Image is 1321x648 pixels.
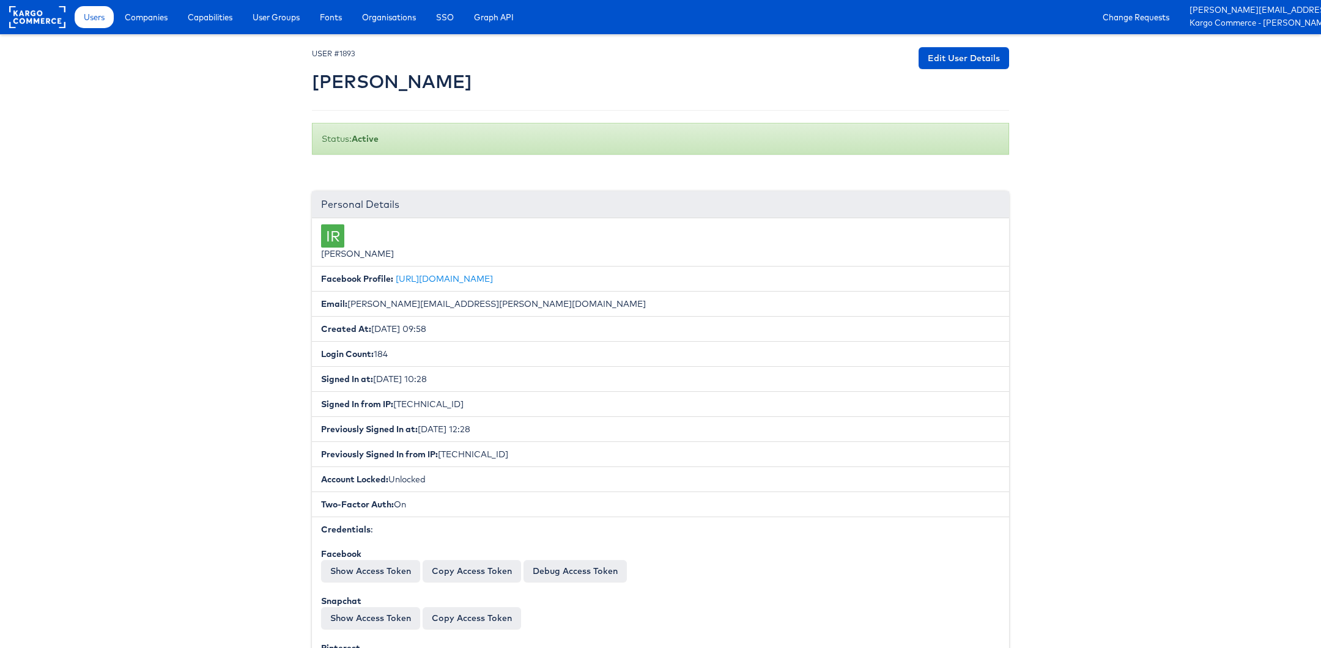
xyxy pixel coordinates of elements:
a: [URL][DOMAIN_NAME] [396,273,493,284]
span: Organisations [362,11,416,23]
li: [PERSON_NAME][EMAIL_ADDRESS][PERSON_NAME][DOMAIN_NAME] [312,291,1009,317]
b: Credentials [321,524,371,535]
a: Graph API [465,6,523,28]
b: Login Count: [321,348,374,359]
li: [TECHNICAL_ID] [312,441,1009,467]
b: Signed In from IP: [321,399,393,410]
div: IR [321,224,344,248]
a: Companies [116,6,177,28]
a: SSO [427,6,463,28]
li: [PERSON_NAME] [312,218,1009,267]
span: Fonts [320,11,342,23]
span: User Groups [253,11,300,23]
b: Signed In at: [321,374,373,385]
li: On [312,492,1009,517]
b: Active [352,133,379,144]
b: Previously Signed In from IP: [321,449,438,460]
a: [PERSON_NAME][EMAIL_ADDRESS][PERSON_NAME][DOMAIN_NAME] [1190,4,1312,17]
h2: [PERSON_NAME] [312,72,472,92]
b: Facebook Profile: [321,273,393,284]
small: USER #1893 [312,49,355,58]
b: Facebook [321,548,361,559]
span: Graph API [474,11,514,23]
div: Status: [312,123,1009,155]
button: Copy Access Token [423,607,521,629]
b: Email: [321,298,347,309]
li: [DATE] 10:28 [312,366,1009,392]
a: Edit User Details [919,47,1009,69]
span: Capabilities [188,11,232,23]
button: Show Access Token [321,607,420,629]
a: Users [75,6,114,28]
a: Capabilities [179,6,242,28]
a: Fonts [311,6,351,28]
a: Debug Access Token [524,560,627,582]
span: Companies [125,11,168,23]
button: Copy Access Token [423,560,521,582]
li: [TECHNICAL_ID] [312,391,1009,417]
button: Show Access Token [321,560,420,582]
li: Unlocked [312,466,1009,492]
a: User Groups [243,6,309,28]
a: Kargo Commerce - [PERSON_NAME] [1190,17,1312,30]
a: Change Requests [1093,6,1179,28]
li: [DATE] 12:28 [312,416,1009,442]
div: Personal Details [312,191,1009,218]
b: Snapchat [321,595,361,606]
li: [DATE] 09:58 [312,316,1009,342]
b: Two-Factor Auth: [321,499,394,510]
span: SSO [436,11,454,23]
b: Created At: [321,323,371,334]
b: Previously Signed In at: [321,424,418,435]
span: Users [84,11,105,23]
li: 184 [312,341,1009,367]
b: Account Locked: [321,474,388,485]
a: Organisations [353,6,425,28]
